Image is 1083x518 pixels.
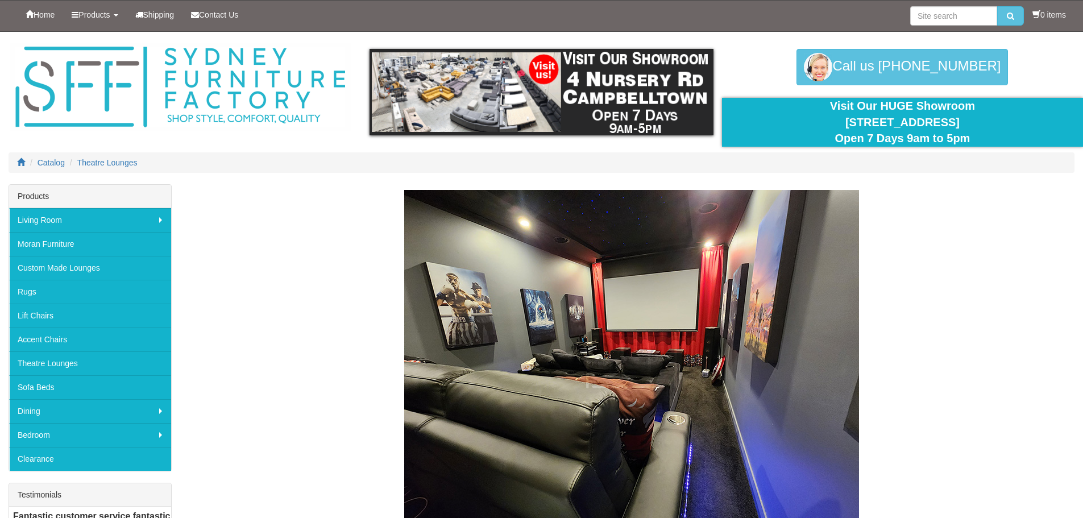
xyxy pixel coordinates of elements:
a: Accent Chairs [9,328,171,351]
a: Home [17,1,63,29]
a: Custom Made Lounges [9,256,171,280]
a: Shipping [127,1,183,29]
a: Bedroom [9,423,171,447]
img: Sydney Furniture Factory [10,43,351,131]
span: Shipping [143,10,175,19]
a: Dining [9,399,171,423]
div: Testimonials [9,483,171,507]
div: Products [9,185,171,208]
a: Theatre Lounges [9,351,171,375]
div: Visit Our HUGE Showroom [STREET_ADDRESS] Open 7 Days 9am to 5pm [731,98,1074,147]
a: Catalog [38,158,65,167]
span: Home [34,10,55,19]
li: 0 items [1032,9,1066,20]
a: Lift Chairs [9,304,171,328]
a: Sofa Beds [9,375,171,399]
span: Contact Us [199,10,238,19]
a: Products [63,1,126,29]
a: Clearance [9,447,171,471]
a: Moran Furniture [9,232,171,256]
a: Rugs [9,280,171,304]
a: Contact Us [182,1,247,29]
img: showroom.gif [370,49,713,135]
span: Products [78,10,110,19]
a: Living Room [9,208,171,232]
a: Theatre Lounges [77,158,138,167]
input: Site search [910,6,997,26]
